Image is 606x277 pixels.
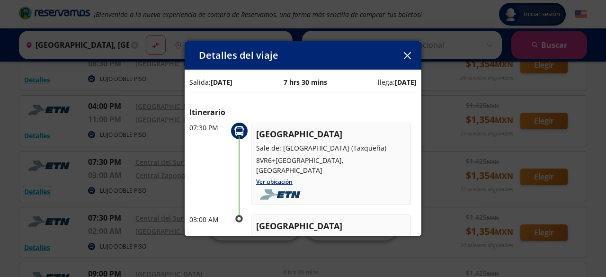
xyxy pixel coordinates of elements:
[256,235,406,245] p: Llega a: Central Zapopan
[395,78,417,87] b: [DATE]
[256,128,406,141] p: [GEOGRAPHIC_DATA]
[199,48,278,63] p: Detalles del viaje
[189,123,227,133] p: 07:30 PM
[256,189,307,200] img: foobar2.png
[284,77,327,87] p: 7 hrs 30 mins
[189,77,232,87] p: Salida:
[256,220,406,232] p: [GEOGRAPHIC_DATA]
[256,155,406,175] p: 8VR6+[GEOGRAPHIC_DATA], [GEOGRAPHIC_DATA]
[378,77,417,87] p: llega:
[189,214,227,224] p: 03:00 AM
[256,178,293,186] a: Ver ubicación
[211,78,232,87] b: [DATE]
[256,143,406,153] p: Sale de: [GEOGRAPHIC_DATA] (Taxqueña)
[189,107,417,118] p: Itinerario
